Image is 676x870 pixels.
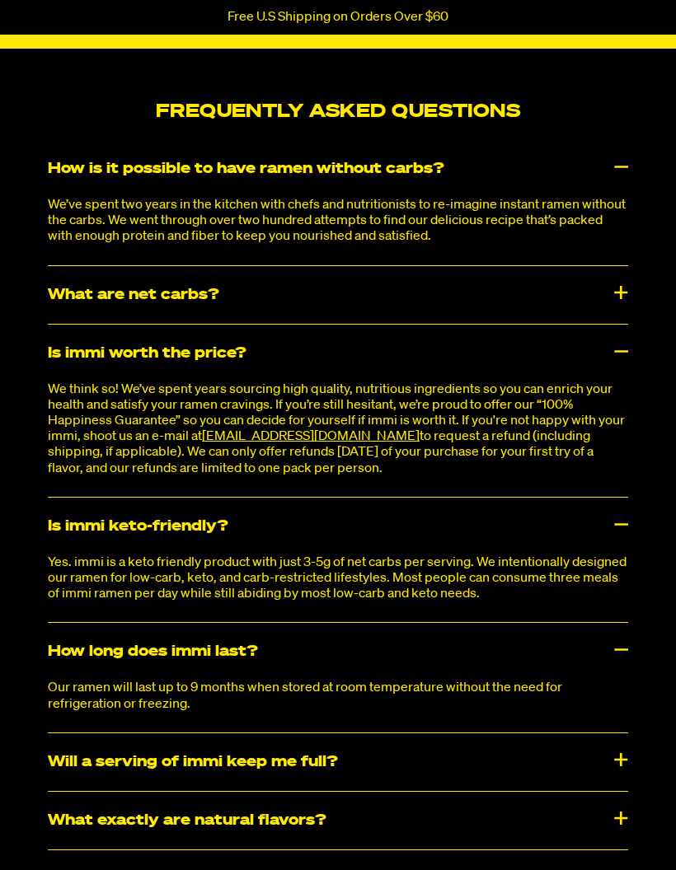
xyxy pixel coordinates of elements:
p: We think so! We’ve spent years sourcing high quality, nutritious ingredients so you can enrich yo... [48,382,628,477]
div: How is it possible to have ramen without carbs? [48,140,628,198]
h2: Frequently Asked Questions [48,101,628,123]
div: How long does immi last? [48,623,628,681]
div: Is immi worth the price? [48,325,628,382]
div: What are net carbs? [48,266,628,324]
p: Our ramen will last up to 9 months when stored at room temperature without the need for refrigera... [48,681,628,712]
iframe: Marketing Popup [8,793,178,862]
div: What exactly are natural flavors? [48,792,628,849]
div: Is immi keto-friendly? [48,498,628,555]
p: We’ve spent two years in the kitchen with chefs and nutritionists to re-imagine instant ramen wit... [48,198,628,246]
p: Yes. immi is a keto friendly product with just 3-5g of net carbs per serving. We intentionally de... [48,555,628,603]
a: [EMAIL_ADDRESS][DOMAIN_NAME] [202,430,420,443]
p: Free U.S Shipping on Orders Over $60 [228,10,448,25]
div: Will a serving of immi keep me full? [48,733,628,791]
